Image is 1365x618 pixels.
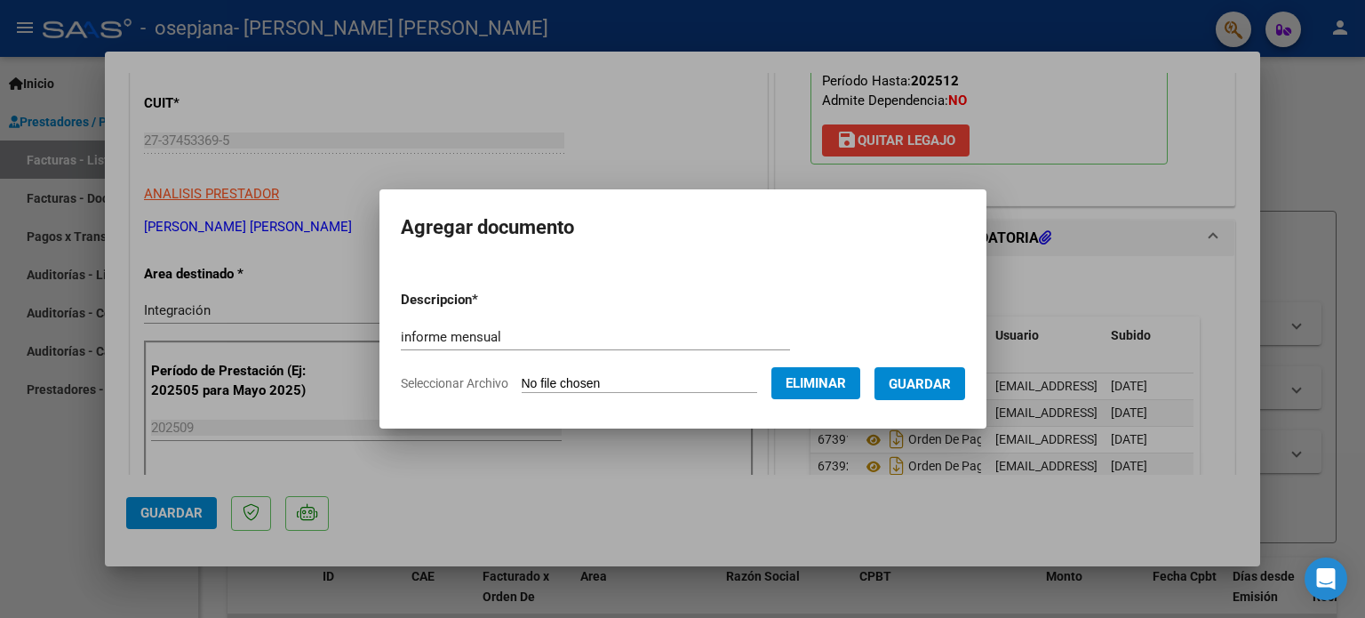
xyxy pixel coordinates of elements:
[1305,558,1347,600] div: Open Intercom Messenger
[786,375,846,391] span: Eliminar
[771,367,860,399] button: Eliminar
[401,376,508,390] span: Seleccionar Archivo
[401,290,571,310] p: Descripcion
[874,367,965,400] button: Guardar
[889,376,951,392] span: Guardar
[401,211,965,245] h2: Agregar documento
